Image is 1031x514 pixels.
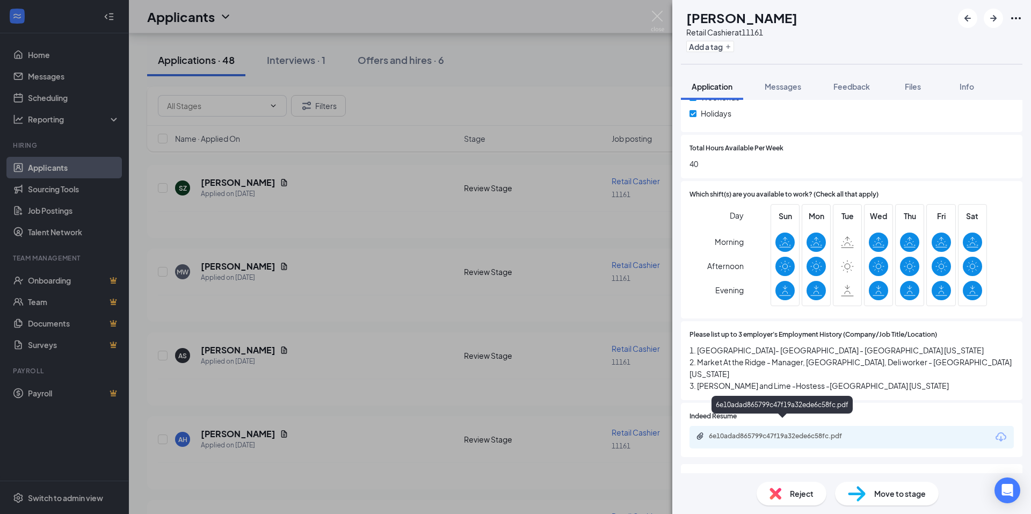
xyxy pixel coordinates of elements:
span: 1. [GEOGRAPHIC_DATA]- [GEOGRAPHIC_DATA] - [GEOGRAPHIC_DATA] [US_STATE] 2. Market At the Ridge - M... [689,344,1014,392]
svg: ArrowLeftNew [961,12,974,25]
div: Retail Cashier at 11161 [686,27,797,38]
svg: Paperclip [696,432,705,440]
span: Which shift(s) are you available to work? (Check all that apply) [689,190,878,200]
span: Thu [900,210,919,222]
span: Mon [807,210,826,222]
span: Afternoon [707,256,744,276]
span: 40 [689,158,1014,170]
span: Reject [790,488,814,499]
span: Evening [715,280,744,300]
span: Feedback [833,82,870,91]
span: Messages [765,82,801,91]
span: Fri [932,210,951,222]
span: Please list up to 3 employer's Employment History (Company/Job Title/Location) [689,330,937,340]
button: PlusAdd a tag [686,41,734,52]
div: 6e10adad865799c47f19a32ede6c58fc.pdf [709,432,859,440]
a: Paperclip6e10adad865799c47f19a32ede6c58fc.pdf [696,432,870,442]
span: Total Hours Available Per Week [689,143,783,154]
span: Sat [963,210,982,222]
span: Wed [869,210,888,222]
span: Indeed Resume [689,411,737,422]
span: Sun [775,210,795,222]
button: ArrowRight [984,9,1003,28]
span: Morning [715,232,744,251]
svg: Plus [725,44,731,50]
h1: [PERSON_NAME] [686,9,797,27]
span: Are you legally eligible to work in the [GEOGRAPHIC_DATA]? [689,473,1014,484]
span: Move to stage [874,488,926,499]
div: 6e10adad865799c47f19a32ede6c58fc.pdf [711,396,853,414]
span: Application [692,82,732,91]
span: Holidays [701,107,731,119]
svg: Download [994,431,1007,444]
span: Files [905,82,921,91]
button: ArrowLeftNew [958,9,977,28]
svg: ArrowRight [987,12,1000,25]
span: Day [730,209,744,221]
svg: Ellipses [1010,12,1022,25]
div: Open Intercom Messenger [994,477,1020,503]
span: Tue [838,210,857,222]
span: Info [960,82,974,91]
